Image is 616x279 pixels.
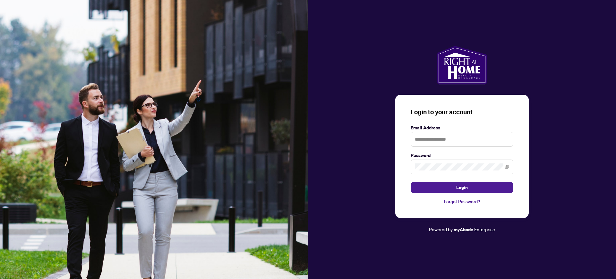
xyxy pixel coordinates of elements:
a: Forgot Password? [411,198,513,205]
img: ma-logo [437,46,487,84]
h3: Login to your account [411,108,513,117]
button: Login [411,182,513,193]
span: Powered by [429,226,453,232]
span: Enterprise [474,226,495,232]
a: myAbode [454,226,473,233]
label: Password [411,152,513,159]
label: Email Address [411,124,513,131]
span: Login [456,182,468,193]
span: eye-invisible [505,165,509,169]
